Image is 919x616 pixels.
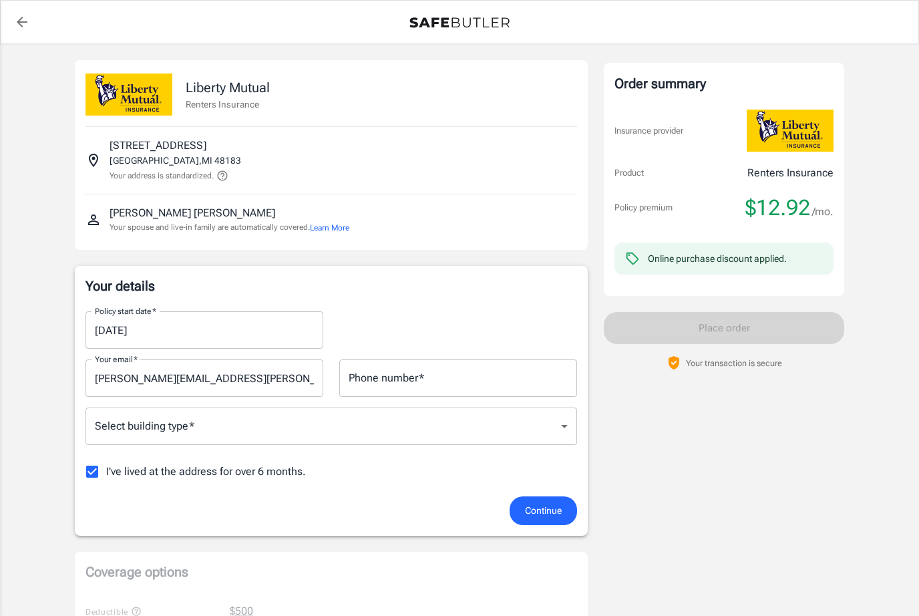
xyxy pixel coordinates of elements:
button: Learn More [310,222,349,234]
input: Enter number [339,359,577,397]
span: Continue [525,502,562,519]
svg: Insured address [85,152,102,168]
button: Continue [510,496,577,525]
span: $12.92 [745,194,810,221]
p: Your transaction is secure [686,357,782,369]
p: Liberty Mutual [186,78,270,98]
p: Your details [85,277,577,295]
label: Policy start date [95,305,156,317]
span: I've lived at the address for over 6 months. [106,464,306,480]
img: Liberty Mutual [85,73,172,116]
input: Enter email [85,359,323,397]
p: [GEOGRAPHIC_DATA] , MI 48183 [110,154,241,167]
p: [STREET_ADDRESS] [110,138,206,154]
p: [PERSON_NAME] [PERSON_NAME] [110,205,275,221]
p: Your address is standardized. [110,170,214,182]
a: back to quotes [9,9,35,35]
img: Liberty Mutual [747,110,834,152]
label: Your email [95,353,138,365]
p: Insurance provider [614,124,683,138]
p: Renters Insurance [186,98,270,111]
p: Product [614,166,644,180]
p: Your spouse and live-in family are automatically covered. [110,221,349,234]
div: Order summary [614,73,834,94]
svg: Insured person [85,212,102,228]
span: /mo. [812,202,834,221]
input: Choose date, selected date is Oct 1, 2025 [85,311,314,349]
img: Back to quotes [409,17,510,28]
p: Renters Insurance [747,165,834,181]
p: Policy premium [614,201,673,214]
div: Online purchase discount applied. [648,252,787,265]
